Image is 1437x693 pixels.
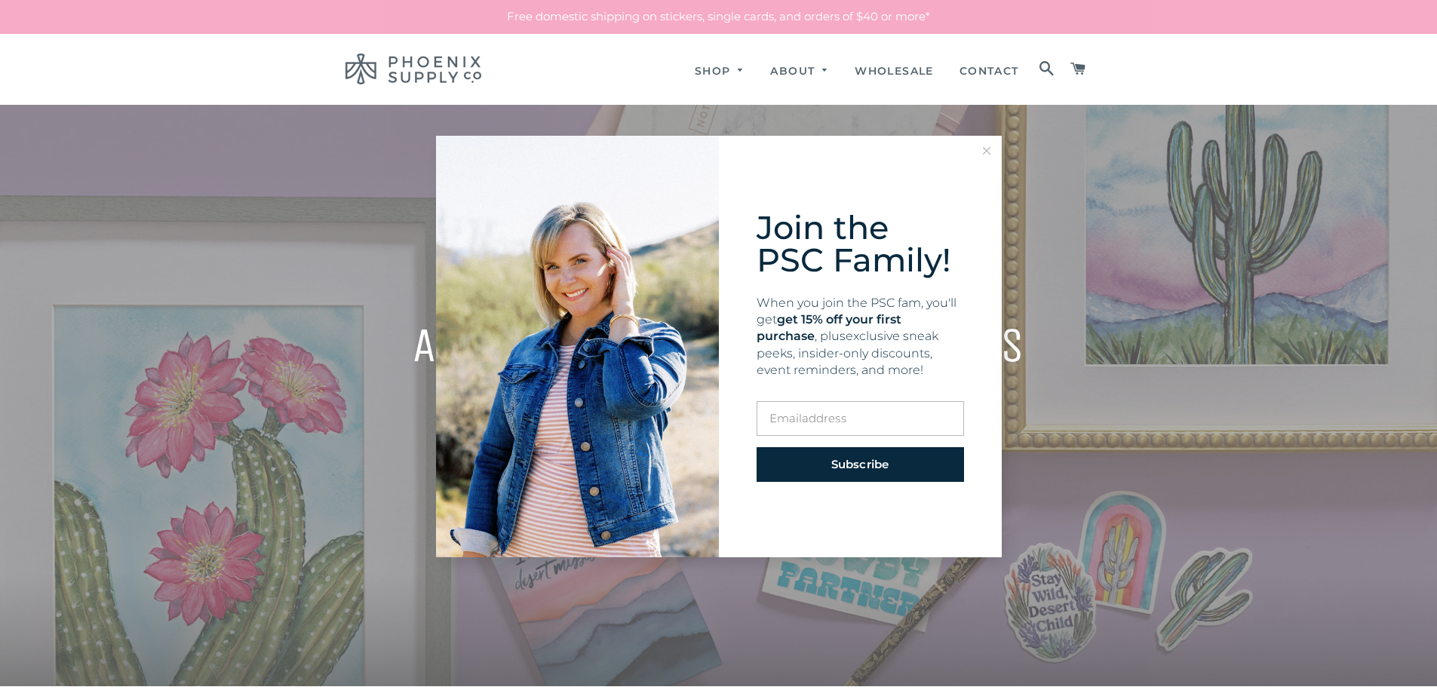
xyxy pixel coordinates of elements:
[769,411,803,425] span: Email
[757,312,901,343] span: get 15% off your first purchase
[815,329,846,343] span: , plus
[436,136,719,558] svg: Form image
[831,457,889,471] span: Subscribe
[757,211,964,276] div: Join the PSC Family!
[802,411,846,425] span: address
[757,447,964,482] button: Subscribe
[757,295,964,379] div: When you join the PSC fam, you'll get exclusive sneak peeks, insider-only discounts, event remind...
